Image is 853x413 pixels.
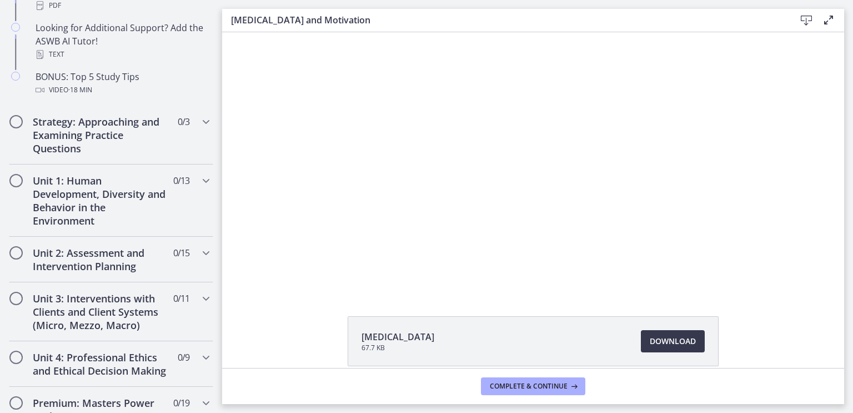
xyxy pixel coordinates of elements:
span: 0 / 11 [173,292,189,305]
div: Text [36,48,209,61]
h2: Strategy: Approaching and Examining Practice Questions [33,115,168,155]
h2: Unit 3: Interventions with Clients and Client Systems (Micro, Mezzo, Macro) [33,292,168,332]
span: 0 / 19 [173,396,189,410]
span: · 18 min [68,83,92,97]
div: BONUS: Top 5 Study Tips [36,70,209,97]
button: Complete & continue [481,377,585,395]
h3: [MEDICAL_DATA] and Motivation [231,13,777,27]
span: 0 / 13 [173,174,189,187]
div: Video [36,83,209,97]
h2: Unit 2: Assessment and Intervention Planning [33,246,168,273]
a: Download [641,330,705,352]
h2: Unit 4: Professional Ethics and Ethical Decision Making [33,351,168,377]
span: 67.7 KB [362,344,434,352]
span: 0 / 9 [178,351,189,364]
span: 0 / 15 [173,246,189,260]
span: Download [650,335,696,348]
span: [MEDICAL_DATA] [362,330,434,344]
div: Looking for Additional Support? Add the ASWB AI Tutor! [36,21,209,61]
iframe: Video Lesson [222,32,844,291]
span: 0 / 3 [178,115,189,128]
span: Complete & continue [490,382,568,391]
h2: Unit 1: Human Development, Diversity and Behavior in the Environment [33,174,168,227]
